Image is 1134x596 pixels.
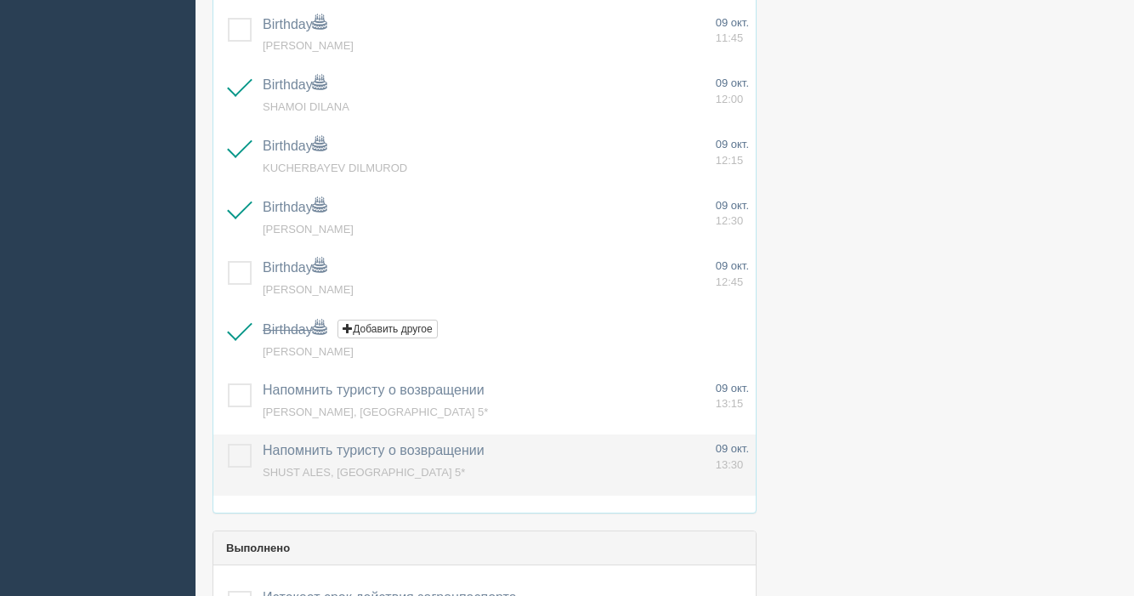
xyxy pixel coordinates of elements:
[716,382,749,394] span: 09 окт.
[263,260,326,275] a: Birthday
[263,162,407,174] a: KUCHERBAYEV DILMUROD
[716,259,749,272] span: 09 окт.
[716,76,749,107] a: 09 окт. 12:00
[263,322,326,337] a: Birthday
[716,93,744,105] span: 12:00
[263,39,354,52] a: [PERSON_NAME]
[716,441,749,473] a: 09 окт. 13:30
[716,442,749,455] span: 09 окт.
[263,77,326,92] a: Birthday
[716,77,749,89] span: 09 окт.
[716,458,744,471] span: 13:30
[716,15,749,47] a: 09 окт. 11:45
[716,397,744,410] span: 13:15
[716,199,749,212] span: 09 окт.
[263,100,349,113] a: SHAMOI DILANA
[263,17,326,31] a: Birthday
[716,214,744,227] span: 12:30
[337,320,437,338] button: Добавить другое
[263,466,465,479] a: SHUST ALES, [GEOGRAPHIC_DATA] 5*
[263,200,326,214] a: Birthday
[263,406,488,418] a: [PERSON_NAME], [GEOGRAPHIC_DATA] 5*
[716,31,744,44] span: 11:45
[716,258,749,290] a: 09 окт. 12:45
[263,383,485,397] a: Напомнить туристу о возвращении
[263,223,354,236] a: [PERSON_NAME]
[716,275,744,288] span: 12:45
[716,137,749,168] a: 09 окт. 12:15
[716,16,749,29] span: 09 окт.
[263,345,354,358] a: [PERSON_NAME]
[263,283,354,296] a: [PERSON_NAME]
[716,381,749,412] a: 09 окт. 13:15
[716,154,744,167] span: 12:15
[226,542,290,554] b: Выполнено
[716,138,749,150] span: 09 окт.
[716,198,749,230] a: 09 окт. 12:30
[263,139,326,153] a: Birthday
[263,443,485,457] a: Напомнить туристу о возвращении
